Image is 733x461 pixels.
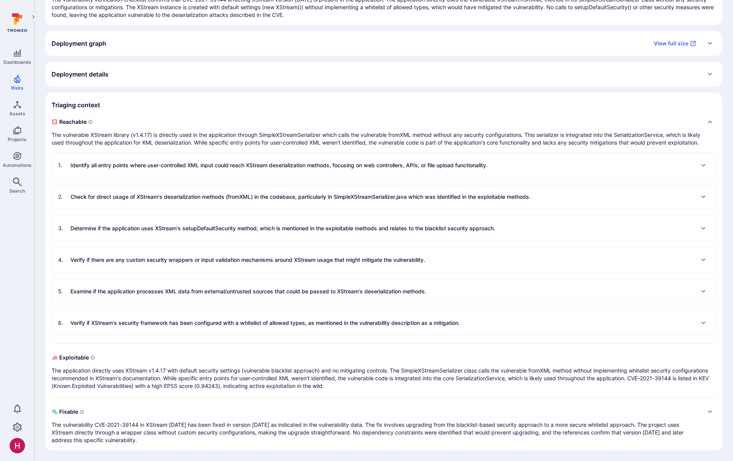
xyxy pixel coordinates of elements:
[52,406,716,444] div: Expand
[58,319,69,327] span: 6 .
[52,311,716,335] div: Expand
[70,161,488,169] p: Identify all entry points where user-controlled XML input could reach XStream deserialization met...
[52,131,701,146] p: The vulnerable XStream library (v1.4.17) is directly used in the application through SimpleXStrea...
[52,153,716,178] div: Expand
[52,248,716,272] div: Expand
[52,116,701,128] span: Reachable
[10,438,25,453] img: ACg8ocKzQzwPSwOZT_k9C736TfcBpCStqIZdMR9gXOhJgTaH9y_tsw=s96-c
[52,406,701,418] span: Fixable
[52,421,701,444] p: The vulnerability CVE-2021-39144 in XStream [DATE] has been fixed in version [DATE] as indicated ...
[8,136,27,142] span: Projects
[88,120,93,124] svg: Indicates if a vulnerability code, component, function or a library can actually be reached or in...
[58,256,69,264] span: 4 .
[52,367,716,390] p: The application directly uses XStream v1.4.17 with default security settings (vulnerable blacklis...
[45,31,722,56] div: Expand
[9,188,25,194] span: Search
[52,351,716,390] div: Expand
[70,288,426,295] p: Examine if the application processes XML data from external/untrusted sources that could be passe...
[52,351,716,364] span: Exploitable
[52,101,100,109] h2: Triaging context
[58,193,69,201] span: 2 .
[80,409,84,414] svg: Indicates if a vulnerability can be remediated or patched easily
[52,116,716,146] div: Collapse
[9,111,25,116] span: Assets
[70,225,495,232] p: Determine if the application uses XStream's setupDefaultSecurity method, which is mentioned in th...
[649,37,701,50] a: View full size
[10,438,25,453] div: Harshil Parikh
[52,185,716,209] div: Expand
[52,70,109,78] h2: Deployment details
[58,225,69,232] span: 3 .
[3,162,32,168] span: Automations
[52,216,716,241] div: Expand
[58,161,69,169] span: 1 .
[11,85,23,91] span: Risks
[31,14,36,20] i: Expand navigation menu
[29,12,38,22] button: Expand navigation menu
[52,40,106,47] h2: Deployment graph
[70,256,425,264] p: Verify if there are any custom security wrappers or input validation mechanisms around XStream us...
[58,288,69,295] span: 5 .
[52,279,716,304] div: Expand
[70,193,531,201] p: Check for direct usage of XStream's deserialization methods (fromXML) in the codebase, particular...
[70,319,460,327] p: Verify if XStream's security framework has been configured with a whitelist of allowed types, as ...
[90,355,95,360] svg: Indicates if a vulnerability can be exploited by an attacker to gain unauthorized access, execute...
[45,62,722,87] div: Expand
[3,59,31,65] span: Dashboards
